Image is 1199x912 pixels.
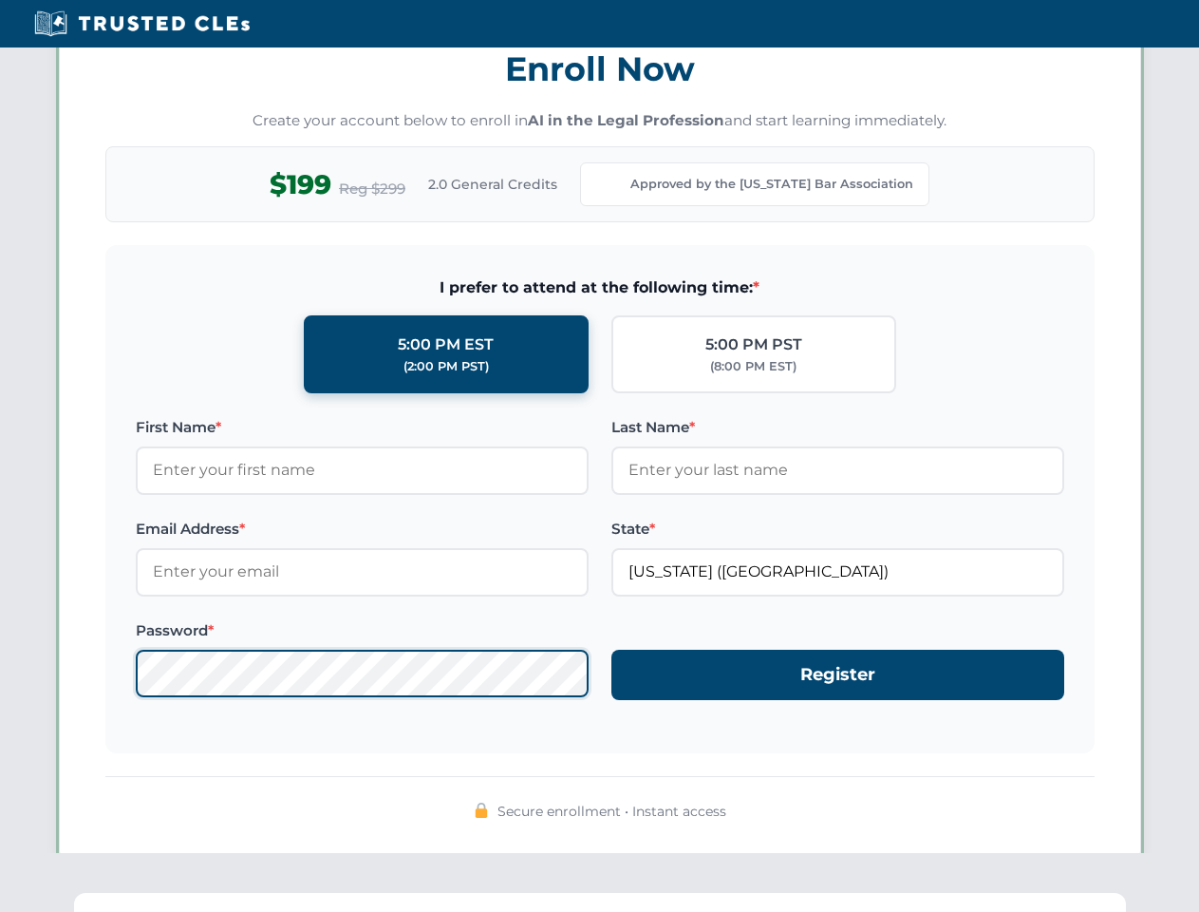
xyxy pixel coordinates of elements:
[611,650,1064,700] button: Register
[136,619,589,642] label: Password
[136,446,589,494] input: Enter your first name
[136,548,589,596] input: Enter your email
[630,175,913,194] span: Approved by the [US_STATE] Bar Association
[705,332,802,357] div: 5:00 PM PST
[611,416,1064,439] label: Last Name
[474,803,489,818] img: 🔒
[105,110,1095,132] p: Create your account below to enroll in and start learning immediately.
[398,332,494,357] div: 5:00 PM EST
[270,163,331,206] span: $199
[136,275,1064,300] span: I prefer to attend at the following time:
[105,39,1095,99] h3: Enroll Now
[403,357,489,376] div: (2:00 PM PST)
[611,548,1064,596] input: Kentucky (KY)
[497,801,726,822] span: Secure enrollment • Instant access
[339,178,405,200] span: Reg $299
[710,357,796,376] div: (8:00 PM EST)
[596,171,623,198] img: Kentucky Bar
[28,9,255,38] img: Trusted CLEs
[428,174,557,195] span: 2.0 General Credits
[611,446,1064,494] input: Enter your last name
[528,111,724,129] strong: AI in the Legal Profession
[611,518,1064,541] label: State
[136,518,589,541] label: Email Address
[136,416,589,439] label: First Name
